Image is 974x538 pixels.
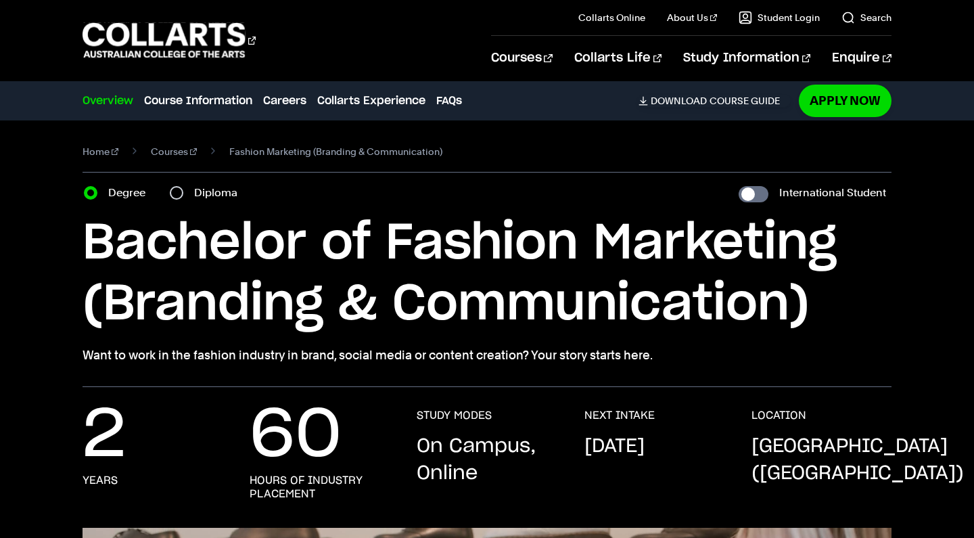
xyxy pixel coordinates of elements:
[317,93,425,109] a: Collarts Experience
[751,433,964,487] p: [GEOGRAPHIC_DATA] ([GEOGRAPHIC_DATA])
[639,95,791,107] a: DownloadCourse Guide
[751,409,806,422] h3: LOCATION
[263,93,306,109] a: Careers
[250,474,390,501] h3: hours of industry placement
[667,11,717,24] a: About Us
[799,85,891,116] a: Apply Now
[417,433,557,487] p: On Campus, Online
[491,36,553,81] a: Courses
[739,11,820,24] a: Student Login
[578,11,645,24] a: Collarts Online
[832,36,891,81] a: Enquire
[83,409,126,463] p: 2
[779,183,886,202] label: International Student
[229,142,442,161] span: Fashion Marketing (Branding & Communication)
[83,474,118,487] h3: years
[683,36,810,81] a: Study Information
[584,409,655,422] h3: NEXT INTAKE
[194,183,246,202] label: Diploma
[83,93,133,109] a: Overview
[83,142,118,161] a: Home
[151,142,197,161] a: Courses
[144,93,252,109] a: Course Information
[83,213,891,335] h1: Bachelor of Fashion Marketing (Branding & Communication)
[417,409,492,422] h3: STUDY MODES
[651,95,707,107] span: Download
[83,346,891,365] p: Want to work in the fashion industry in brand, social media or content creation? Your story start...
[841,11,891,24] a: Search
[584,433,645,460] p: [DATE]
[108,183,154,202] label: Degree
[574,36,662,81] a: Collarts Life
[83,21,256,60] div: Go to homepage
[250,409,342,463] p: 60
[436,93,462,109] a: FAQs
